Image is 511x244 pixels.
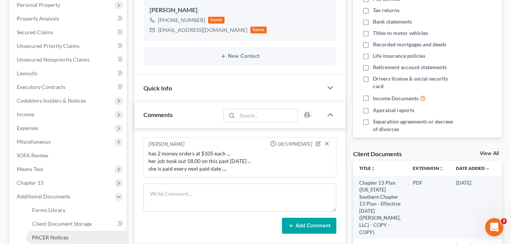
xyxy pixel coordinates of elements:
[17,138,51,145] span: Miscellaneous
[237,109,298,122] input: Search...
[17,125,38,131] span: Expenses
[17,97,86,104] span: Codebtors Insiders & Notices
[150,6,330,15] div: [PERSON_NAME]
[148,150,331,173] div: has 2 money orders at $105 each ... her job took out 58.00 on this past [DATE] ... she is paid ev...
[143,84,172,92] span: Quick Info
[17,84,65,90] span: Executory Contracts
[26,203,127,217] a: Forms Library
[17,70,37,76] span: Lawsuits
[11,53,127,67] a: Unsecured Nonpriority Claims
[373,106,414,114] span: Appraisal reports
[353,176,407,239] td: Chapter 13 Plan ([US_STATE] Southern Chapter 13 Plan - Effective [DATE] ([PERSON_NAME], LLC) - CO...
[143,111,173,118] span: Comments
[480,151,499,156] a: View All
[17,193,70,200] span: Additional Documents
[17,29,53,35] span: Secured Claims
[373,6,400,14] span: Tax returns
[26,217,127,231] a: Client Document Storage
[250,27,267,33] div: home
[17,15,59,22] span: Property Analysis
[413,165,444,171] a: Extensionunfold_more
[11,39,127,53] a: Unsecured Priority Claims
[17,56,89,63] span: Unsecured Nonpriority Claims
[373,29,428,37] span: Titles to motor vehicles
[17,111,34,117] span: Income
[17,43,80,49] span: Unsecured Priority Claims
[17,2,60,8] span: Personal Property
[407,176,450,239] td: PDF
[32,234,68,241] span: PACER Notices
[373,52,425,60] span: Life insurance policies
[11,67,127,80] a: Lawsuits
[17,179,43,186] span: Chapter 13
[373,63,447,71] span: Retirement account statements
[11,12,127,25] a: Property Analysis
[450,176,496,239] td: [DATE]
[208,17,225,24] div: home
[373,75,458,90] span: Drivers license & social security card
[17,166,43,172] span: Means Test
[373,18,412,25] span: Bank statements
[17,152,48,158] span: SOFA Review
[158,16,205,24] div: [PHONE_NUMBER]
[373,118,458,133] span: Separation agreements or decrees of divorces
[373,41,446,48] span: Recorded mortgages and deeds
[439,166,444,171] i: unfold_more
[11,149,127,162] a: SOFA Review
[486,166,490,171] i: expand_more
[371,166,376,171] i: unfold_more
[150,53,330,59] button: New Contact
[278,141,312,148] span: 08:59PM[DATE]
[501,218,507,224] span: 3
[373,95,419,102] span: Income Documents
[456,165,490,171] a: Date Added expand_more
[353,150,402,158] div: Client Documents
[148,141,185,148] div: [PERSON_NAME]
[32,207,65,213] span: Forms Library
[11,80,127,94] a: Executory Contracts
[359,165,376,171] a: Titleunfold_more
[11,25,127,39] a: Secured Claims
[485,218,503,236] iframe: Intercom live chat
[32,220,92,227] span: Client Document Storage
[282,218,336,234] button: Add Comment
[158,26,247,34] div: [EMAIL_ADDRESS][DOMAIN_NAME]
